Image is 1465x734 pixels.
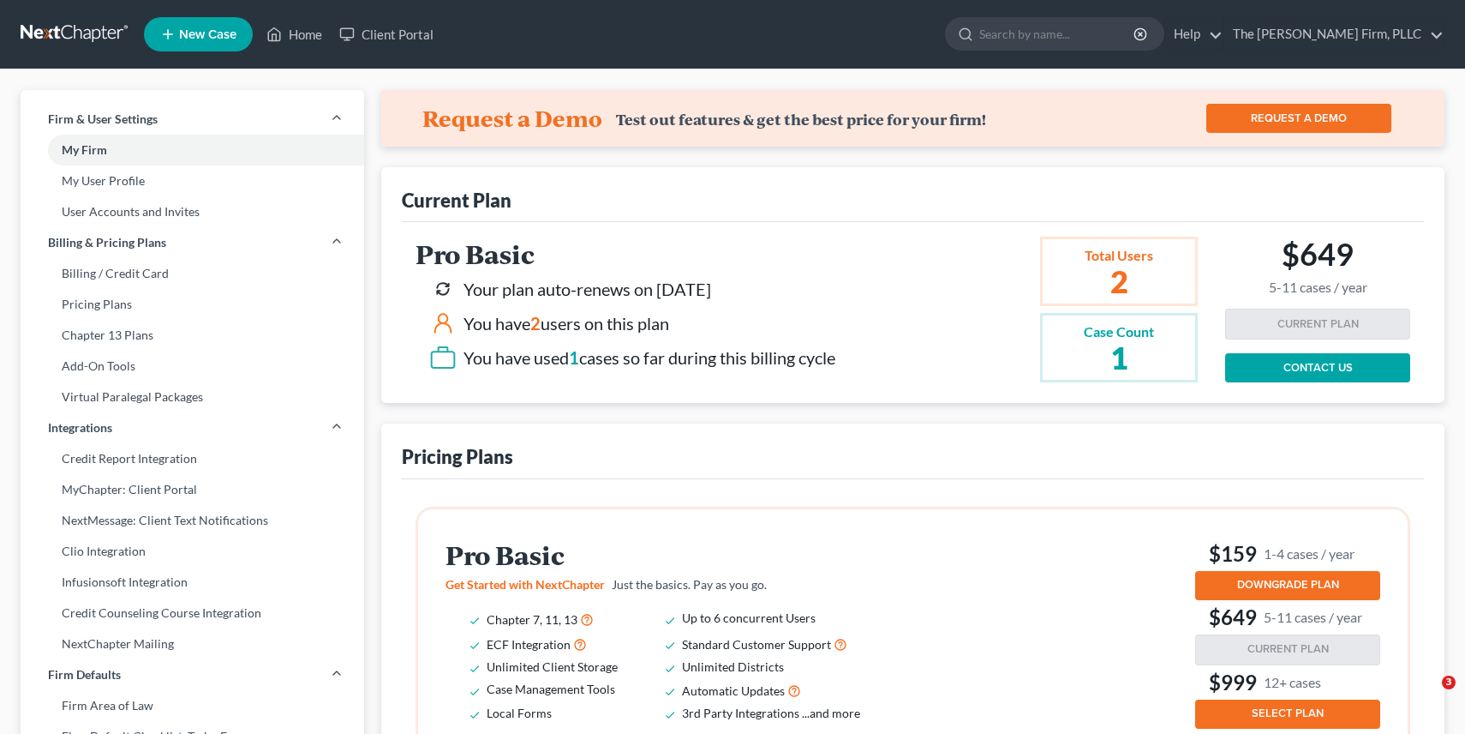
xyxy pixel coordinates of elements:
[487,612,577,627] span: Chapter 7, 11, 13
[1165,19,1223,50] a: Help
[1407,676,1448,717] iframe: Intercom live chat
[21,351,364,382] a: Add-On Tools
[48,111,158,128] span: Firm & User Settings
[1195,540,1380,568] h3: $159
[445,541,884,569] h2: Pro Basic
[21,474,364,505] a: MyChapter: Client Portal
[21,536,364,567] a: Clio Integration
[1195,571,1380,600] button: DOWNGRADE PLAN
[682,611,816,625] span: Up to 6 concurrent Users
[1247,642,1329,656] span: CURRENT PLAN
[21,567,364,598] a: Infusionsoft Integration
[1237,578,1339,592] span: DOWNGRADE PLAN
[487,637,571,652] span: ECF Integration
[21,659,364,690] a: Firm Defaults
[331,19,442,50] a: Client Portal
[487,659,618,674] span: Unlimited Client Storage
[21,289,364,320] a: Pricing Plans
[463,311,669,336] div: You have users on this plan
[979,18,1136,50] input: Search by name...
[21,135,364,165] a: My Firm
[463,277,711,302] div: Your plan auto-renews on [DATE]
[1264,673,1321,691] small: 12+ cases
[21,598,364,629] a: Credit Counseling Course Integration
[682,683,785,698] span: Automatic Updates
[1084,322,1154,342] div: Case Count
[1206,104,1391,133] a: REQUEST A DEMO
[445,577,605,592] span: Get Started with NextChapter
[1084,246,1154,266] div: Total Users
[48,419,112,436] span: Integrations
[463,346,835,370] div: You have used cases so far during this billing cycle
[802,706,860,720] span: ...and more
[682,637,831,652] span: Standard Customer Support
[48,234,166,251] span: Billing & Pricing Plans
[21,165,364,196] a: My User Profile
[1442,676,1456,689] span: 3
[1084,342,1154,373] h2: 1
[1252,707,1324,720] span: SELECT PLAN
[21,382,364,412] a: Virtual Paralegal Packages
[21,196,364,227] a: User Accounts and Invites
[21,629,364,659] a: NextChapter Mailing
[569,347,579,368] span: 1
[1264,608,1362,626] small: 5-11 cases / year
[682,706,799,720] span: 3rd Party Integrations
[21,104,364,135] a: Firm & User Settings
[258,19,331,50] a: Home
[402,188,511,213] div: Current Plan
[487,706,552,720] span: Local Forms
[1195,700,1380,729] button: SELECT PLAN
[416,240,835,268] h2: Pro Basic
[21,320,364,351] a: Chapter 13 Plans
[21,690,364,721] a: Firm Area of Law
[21,412,364,443] a: Integrations
[1195,669,1380,696] h3: $999
[1264,544,1354,563] small: 1-4 cases / year
[21,505,364,536] a: NextMessage: Client Text Notifications
[487,682,615,696] span: Case Management Tools
[1195,604,1380,631] h3: $649
[21,443,364,474] a: Credit Report Integration
[21,258,364,289] a: Billing / Credit Card
[402,444,513,469] div: Pricing Plans
[1269,236,1367,295] h2: $649
[612,577,767,592] span: Just the basics. Pay as you go.
[422,105,602,132] h4: Request a Demo
[1195,635,1380,665] button: CURRENT PLAN
[21,227,364,258] a: Billing & Pricing Plans
[616,111,986,129] div: Test out features & get the best price for your firm!
[1225,353,1410,382] a: CONTACT US
[179,28,236,41] span: New Case
[1084,266,1154,297] h2: 2
[682,659,784,674] span: Unlimited Districts
[1269,280,1367,296] small: 5-11 cases / year
[48,666,121,683] span: Firm Defaults
[1224,19,1444,50] a: The [PERSON_NAME] Firm, PLLC
[530,313,541,334] span: 2
[1225,309,1410,340] button: CURRENT PLAN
